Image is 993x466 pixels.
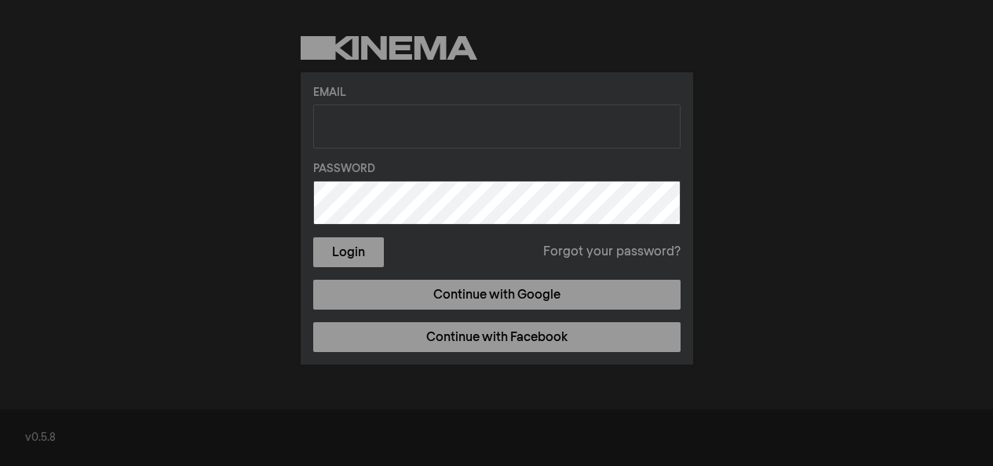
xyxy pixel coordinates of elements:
button: Login [313,237,384,267]
label: Password [313,161,681,178]
div: v0.5.8 [25,430,968,446]
a: Continue with Facebook [313,322,681,352]
a: Continue with Google [313,280,681,310]
label: Email [313,85,681,101]
a: Forgot your password? [543,243,681,262]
